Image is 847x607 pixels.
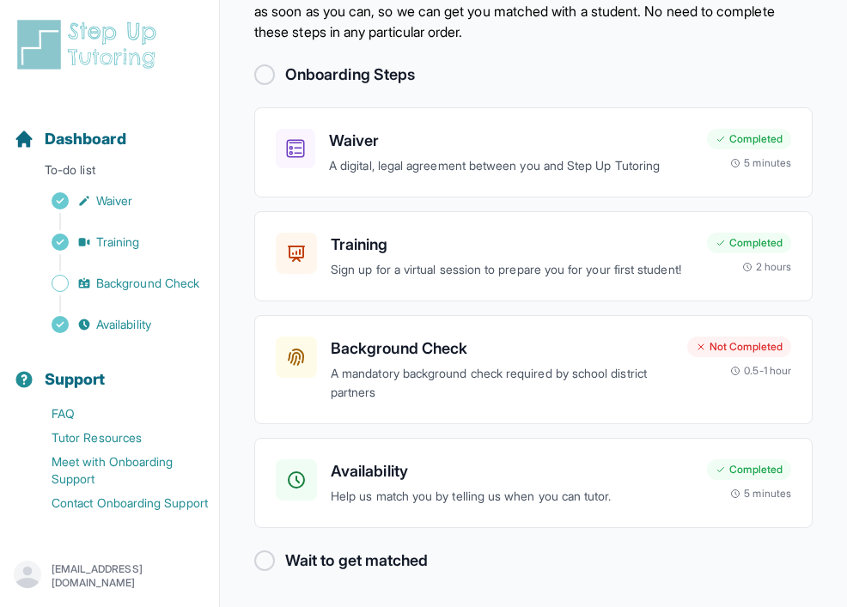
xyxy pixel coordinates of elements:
[329,156,693,176] p: A digital, legal agreement between you and Step Up Tutoring
[7,340,212,398] button: Support
[730,156,791,170] div: 5 minutes
[96,234,140,251] span: Training
[14,561,205,592] button: [EMAIL_ADDRESS][DOMAIN_NAME]
[45,127,126,151] span: Dashboard
[14,313,219,337] a: Availability
[687,337,791,357] div: Not Completed
[331,487,693,507] p: Help us match you by telling us when you can tutor.
[7,100,212,158] button: Dashboard
[14,127,126,151] a: Dashboard
[14,402,219,426] a: FAQ
[730,487,791,501] div: 5 minutes
[96,275,199,292] span: Background Check
[45,367,106,392] span: Support
[285,549,428,573] h2: Wait to get matched
[331,260,693,280] p: Sign up for a virtual session to prepare you for your first student!
[7,161,212,185] p: To-do list
[96,316,151,333] span: Availability
[331,233,693,257] h3: Training
[14,17,167,72] img: logo
[331,459,693,483] h3: Availability
[329,129,693,153] h3: Waiver
[254,438,813,528] a: AvailabilityHelp us match you by telling us when you can tutor.Completed5 minutes
[14,426,219,450] a: Tutor Resources
[14,189,219,213] a: Waiver
[14,450,219,491] a: Meet with Onboarding Support
[742,260,792,274] div: 2 hours
[254,315,813,425] a: Background CheckA mandatory background check required by school district partnersNot Completed0.5...
[285,63,415,87] h2: Onboarding Steps
[707,233,791,253] div: Completed
[14,271,219,295] a: Background Check
[14,491,219,515] a: Contact Onboarding Support
[14,230,219,254] a: Training
[254,211,813,301] a: TrainingSign up for a virtual session to prepare you for your first student!Completed2 hours
[331,364,673,404] p: A mandatory background check required by school district partners
[254,107,813,197] a: WaiverA digital, legal agreement between you and Step Up TutoringCompleted5 minutes
[707,459,791,480] div: Completed
[707,129,791,149] div: Completed
[730,364,791,378] div: 0.5-1 hour
[96,192,132,209] span: Waiver
[52,562,205,590] p: [EMAIL_ADDRESS][DOMAIN_NAME]
[331,337,673,361] h3: Background Check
